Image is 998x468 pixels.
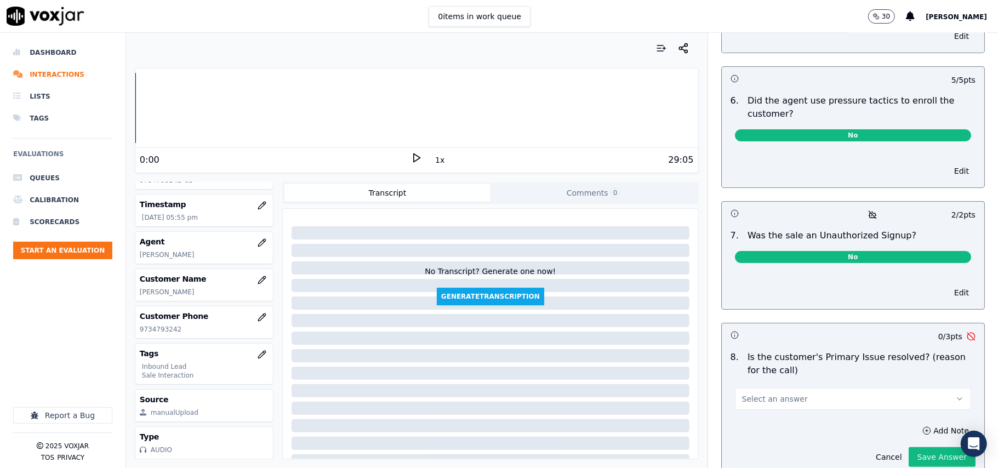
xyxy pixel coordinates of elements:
[140,311,269,322] h3: Customer Phone
[951,209,976,220] p: 2 / 2 pts
[142,213,269,222] p: [DATE] 05:55 pm
[869,449,908,465] button: Cancel
[916,423,976,438] button: Add Note
[13,211,112,233] a: Scorecards
[726,229,743,242] p: 7 .
[748,229,916,242] p: Was the sale an Unauthorized Signup?
[7,7,84,26] img: voxjar logo
[429,6,531,27] button: 0items in work queue
[140,199,269,210] h3: Timestamp
[611,188,620,198] span: 0
[13,107,112,129] a: Tags
[13,85,112,107] a: Lists
[948,285,976,300] button: Edit
[926,10,998,23] button: [PERSON_NAME]
[13,242,112,259] button: Start an Evaluation
[868,9,906,24] button: 30
[882,12,890,21] p: 30
[151,408,198,417] div: manualUpload
[13,147,112,167] h6: Evaluations
[284,184,491,202] button: Transcript
[57,453,84,462] button: Privacy
[948,28,976,44] button: Edit
[140,153,159,167] div: 0:00
[140,325,269,334] p: 9734793242
[140,394,269,405] h3: Source
[140,431,269,442] h3: Type
[13,64,112,85] a: Interactions
[961,431,987,457] div: Open Intercom Messenger
[425,266,556,288] div: No Transcript? Generate one now!
[735,251,971,263] span: No
[140,273,269,284] h3: Customer Name
[938,331,962,342] p: 0 / 3 pts
[13,407,112,424] button: Report a Bug
[951,75,976,85] p: 5 / 5 pts
[41,453,54,462] button: TOS
[140,236,269,247] h3: Agent
[926,13,987,21] span: [PERSON_NAME]
[13,189,112,211] a: Calibration
[13,167,112,189] a: Queues
[140,348,269,359] h3: Tags
[13,42,112,64] a: Dashboard
[868,9,895,24] button: 30
[909,447,976,467] button: Save Answer
[142,362,269,371] p: Inbound Lead
[45,442,89,450] p: 2025 Voxjar
[748,94,976,121] p: Did the agent use pressure tactics to enroll the customer?
[151,446,172,454] div: AUDIO
[142,371,269,380] p: Sale Interaction
[437,288,544,305] button: GenerateTranscription
[491,184,697,202] button: Comments
[948,163,976,179] button: Edit
[140,288,269,296] p: [PERSON_NAME]
[726,94,743,121] p: 6 .
[668,153,693,167] div: 29:05
[748,351,976,377] p: Is the customer's Primary Issue resolved? (reason for the call)
[433,152,447,168] button: 1x
[140,250,269,259] p: [PERSON_NAME]
[742,393,808,404] span: Select an answer
[735,129,971,141] span: No
[726,351,743,377] p: 8 .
